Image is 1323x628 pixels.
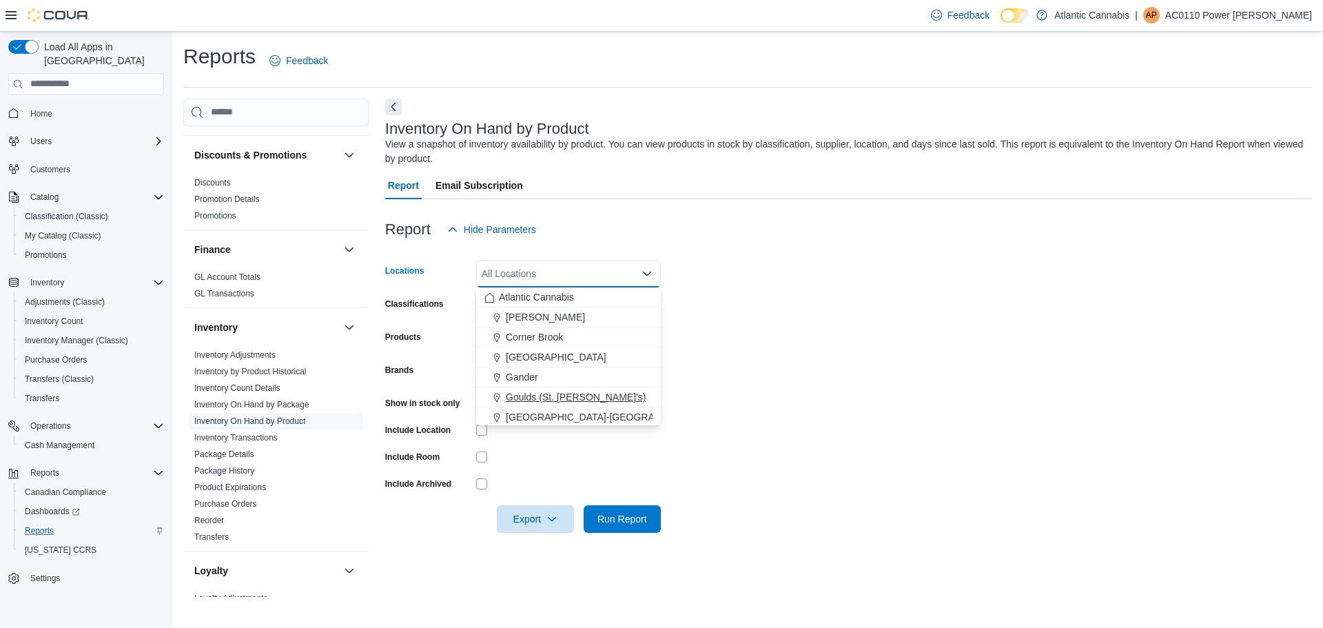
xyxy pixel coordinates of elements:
[25,335,128,346] span: Inventory Manager (Classic)
[14,207,170,226] button: Classification (Classic)
[25,161,164,178] span: Customers
[505,505,566,533] span: Export
[341,563,358,579] button: Loyalty
[194,499,257,509] a: Purchase Orders
[442,216,542,243] button: Hide Parameters
[1146,7,1157,23] span: AP
[25,161,76,178] a: Customers
[476,327,661,347] button: Corner Brook
[25,374,94,385] span: Transfers (Classic)
[25,296,105,307] span: Adjustments (Classic)
[25,487,106,498] span: Canadian Compliance
[194,515,224,526] span: Reorder
[385,298,444,310] label: Classifications
[194,416,305,426] a: Inventory On Hand by Product
[194,416,305,427] span: Inventory On Hand by Product
[25,570,65,587] a: Settings
[25,133,164,150] span: Users
[194,321,238,334] h3: Inventory
[25,506,80,517] span: Dashboards
[385,221,431,238] h3: Report
[25,354,88,365] span: Purchase Orders
[506,350,606,364] span: [GEOGRAPHIC_DATA]
[194,516,224,525] a: Reorder
[194,148,338,162] button: Discounts & Promotions
[25,230,101,241] span: My Catalog (Classic)
[14,369,170,389] button: Transfers (Classic)
[194,399,309,410] span: Inventory On Hand by Package
[30,164,70,175] span: Customers
[25,274,70,291] button: Inventory
[476,367,661,387] button: Gander
[30,421,71,432] span: Operations
[30,136,52,147] span: Users
[506,310,585,324] span: [PERSON_NAME]
[506,390,646,404] span: Goulds (St. [PERSON_NAME]'s)
[194,350,276,360] a: Inventory Adjustments
[194,383,280,394] span: Inventory Count Details
[194,383,280,393] a: Inventory Count Details
[1143,7,1160,23] div: AC0110 Power Mike
[14,350,170,369] button: Purchase Orders
[194,289,254,298] a: GL Transactions
[506,410,710,424] span: [GEOGRAPHIC_DATA]-[GEOGRAPHIC_DATA]
[385,365,413,376] label: Brands
[19,332,134,349] a: Inventory Manager (Classic)
[1054,7,1129,23] p: Atlantic Cannabis
[19,484,164,500] span: Canadian Compliance
[14,483,170,502] button: Canadian Compliance
[194,194,260,205] span: Promotion Details
[3,132,170,151] button: Users
[476,287,661,507] div: Choose from the following options
[194,532,229,542] a: Transfers
[19,503,164,520] span: Dashboards
[497,505,574,533] button: Export
[597,512,647,526] span: Run Report
[183,174,369,230] div: Discounts & Promotions
[30,108,52,119] span: Home
[194,367,307,376] a: Inventory by Product Historical
[194,117,257,126] a: Customer Queue
[194,593,268,604] span: Loyalty Adjustments
[25,525,54,536] span: Reports
[28,8,90,22] img: Cova
[1001,8,1029,23] input: Dark Mode
[19,352,164,368] span: Purchase Orders
[19,503,85,520] a: Dashboards
[584,505,661,533] button: Run Report
[19,227,107,244] a: My Catalog (Classic)
[947,8,989,22] span: Feedback
[19,294,110,310] a: Adjustments (Classic)
[194,243,338,256] button: Finance
[19,437,100,454] a: Cash Management
[385,99,402,115] button: Next
[341,147,358,163] button: Discounts & Promotions
[194,194,260,204] a: Promotion Details
[388,172,419,199] span: Report
[19,390,164,407] span: Transfers
[183,347,369,551] div: Inventory
[19,208,114,225] a: Classification (Classic)
[25,105,58,122] a: Home
[506,330,563,344] span: Corner Brook
[19,484,112,500] a: Canadian Compliance
[194,498,257,509] span: Purchase Orders
[642,268,653,279] button: Close list of options
[25,440,94,451] span: Cash Management
[14,521,170,540] button: Reports
[25,189,164,205] span: Catalog
[194,564,338,578] button: Loyalty
[194,466,254,476] a: Package History
[194,272,260,282] a: GL Account Totals
[25,465,164,481] span: Reports
[3,103,170,123] button: Home
[194,594,268,603] a: Loyalty Adjustments
[194,321,338,334] button: Inventory
[19,247,164,263] span: Promotions
[385,265,424,276] label: Locations
[385,478,451,489] label: Include Archived
[194,449,254,459] a: Package Details
[194,433,278,443] a: Inventory Transactions
[194,400,309,409] a: Inventory On Hand by Package
[194,178,231,188] a: Discounts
